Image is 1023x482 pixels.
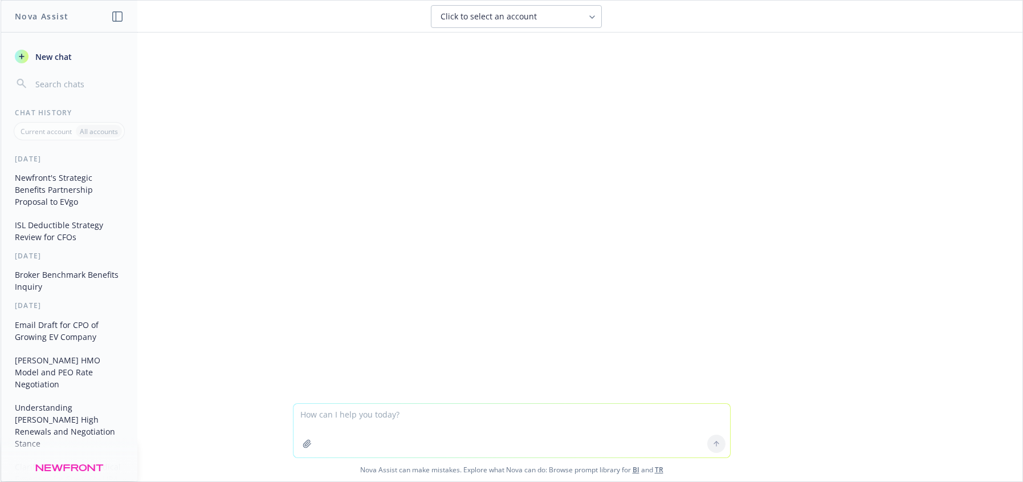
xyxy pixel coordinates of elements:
[10,315,128,346] button: Email Draft for CPO of Growing EV Company
[10,216,128,246] button: ISL Deductible Strategy Review for CFOs
[80,127,118,136] p: All accounts
[1,108,137,118] div: Chat History
[10,351,128,394] button: [PERSON_NAME] HMO Model and PEO Rate Negotiation
[15,10,68,22] h1: Nova Assist
[5,458,1018,481] span: Nova Assist can make mistakes. Explore what Nova can do: Browse prompt library for and
[33,76,124,92] input: Search chats
[10,265,128,296] button: Broker Benchmark Benefits Inquiry
[10,168,128,211] button: Newfront's Strategic Benefits Partnership Proposal to EVgo
[633,465,639,475] a: BI
[431,5,602,28] button: Click to select an account
[655,465,663,475] a: TR
[441,11,537,22] span: Click to select an account
[1,301,137,310] div: [DATE]
[10,398,128,453] button: Understanding [PERSON_NAME] High Renewals and Negotiation Stance
[10,46,128,67] button: New chat
[21,127,72,136] p: Current account
[33,51,72,63] span: New chat
[1,154,137,164] div: [DATE]
[1,251,137,261] div: [DATE]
